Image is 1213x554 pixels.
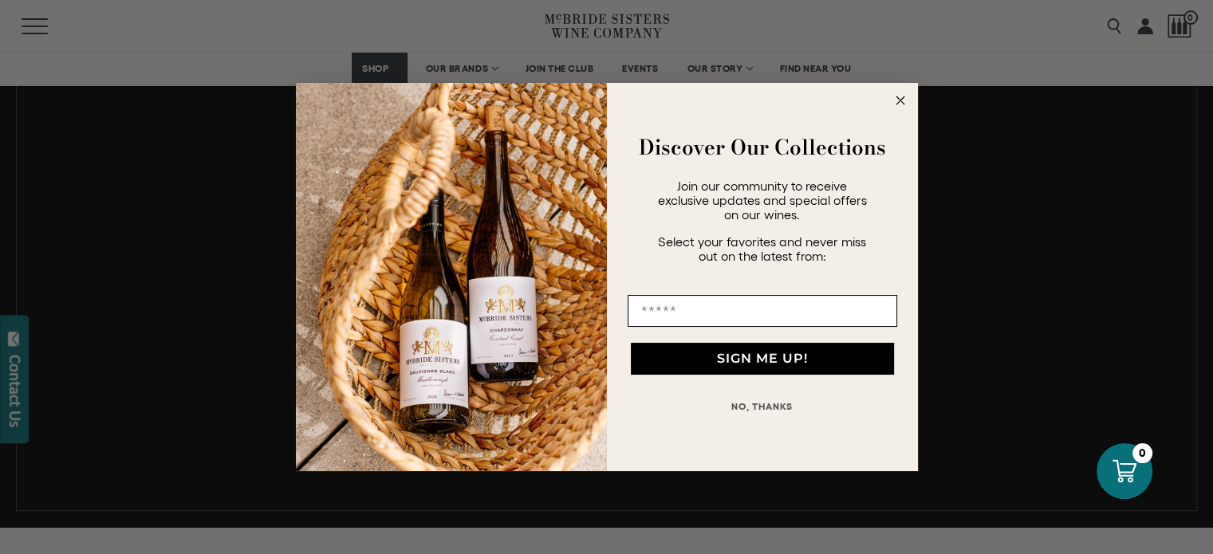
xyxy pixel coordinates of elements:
[1132,443,1152,463] div: 0
[628,295,897,327] input: Email
[639,132,886,163] strong: Discover Our Collections
[658,234,866,263] span: Select your favorites and never miss out on the latest from:
[631,343,894,375] button: SIGN ME UP!
[891,91,910,110] button: Close dialog
[658,179,867,222] span: Join our community to receive exclusive updates and special offers on our wines.
[628,391,897,422] button: NO, THANKS
[296,83,607,472] img: 42653730-7e35-4af7-a99d-12bf478283cf.jpeg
